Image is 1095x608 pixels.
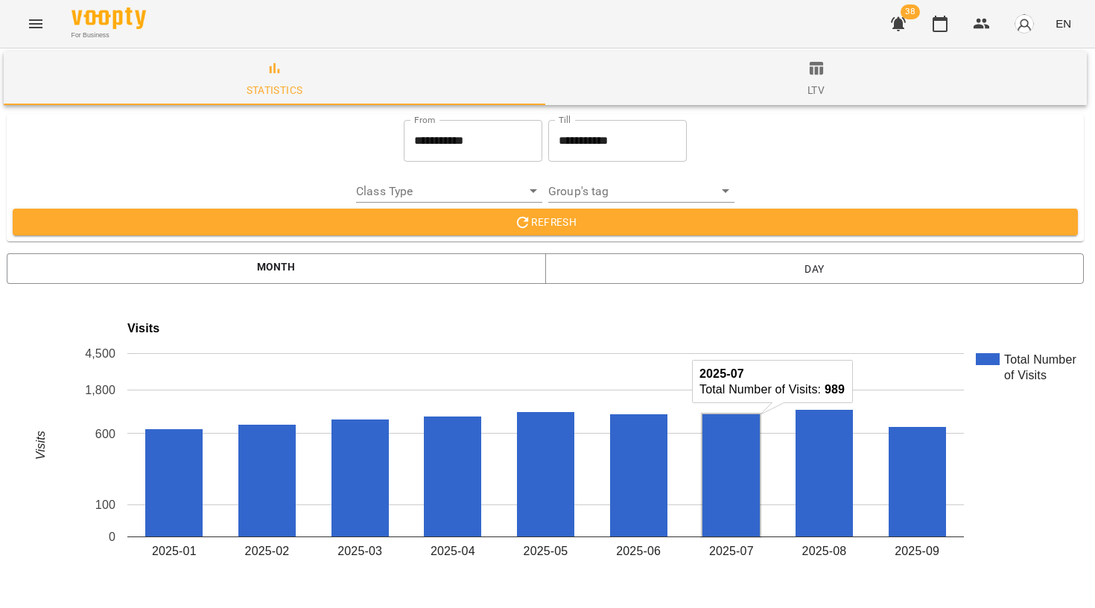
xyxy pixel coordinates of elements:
[85,348,115,361] text: 4,500
[247,81,303,99] div: statistics
[95,428,115,440] text: 600
[245,545,290,557] text: 2025-02
[25,213,1066,231] span: Refresh
[7,253,546,284] button: Month
[13,209,1078,235] button: Refresh
[699,383,821,396] text: Total Number of Visits:
[1014,13,1035,34] img: avatar_s.png
[95,498,115,511] text: 100
[699,367,744,380] text: 2025-07
[557,260,1073,278] span: Day
[72,7,146,29] img: Voopty Logo
[18,6,54,42] button: Menu
[152,545,197,557] text: 2025-01
[825,383,845,396] text: 989
[524,545,568,557] text: 2025-05
[901,4,920,19] span: 38
[34,431,47,460] text: Visits
[895,545,939,557] text: 2025-09
[431,545,475,557] text: 2025-04
[337,545,382,557] text: 2025-03
[257,258,296,276] label: Month
[545,253,1085,284] button: Day
[709,545,754,557] text: 2025-07
[1004,369,1047,381] text: of Visits
[616,545,661,557] text: 2025-06
[807,81,825,99] div: ltv
[1056,16,1071,31] span: EN
[1050,10,1077,37] button: EN
[127,322,159,335] text: Visits
[802,545,847,557] text: 2025-08
[72,31,146,40] span: For Business
[1004,353,1076,366] text: Total Number
[109,531,115,543] text: 0
[85,384,115,396] text: 1,800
